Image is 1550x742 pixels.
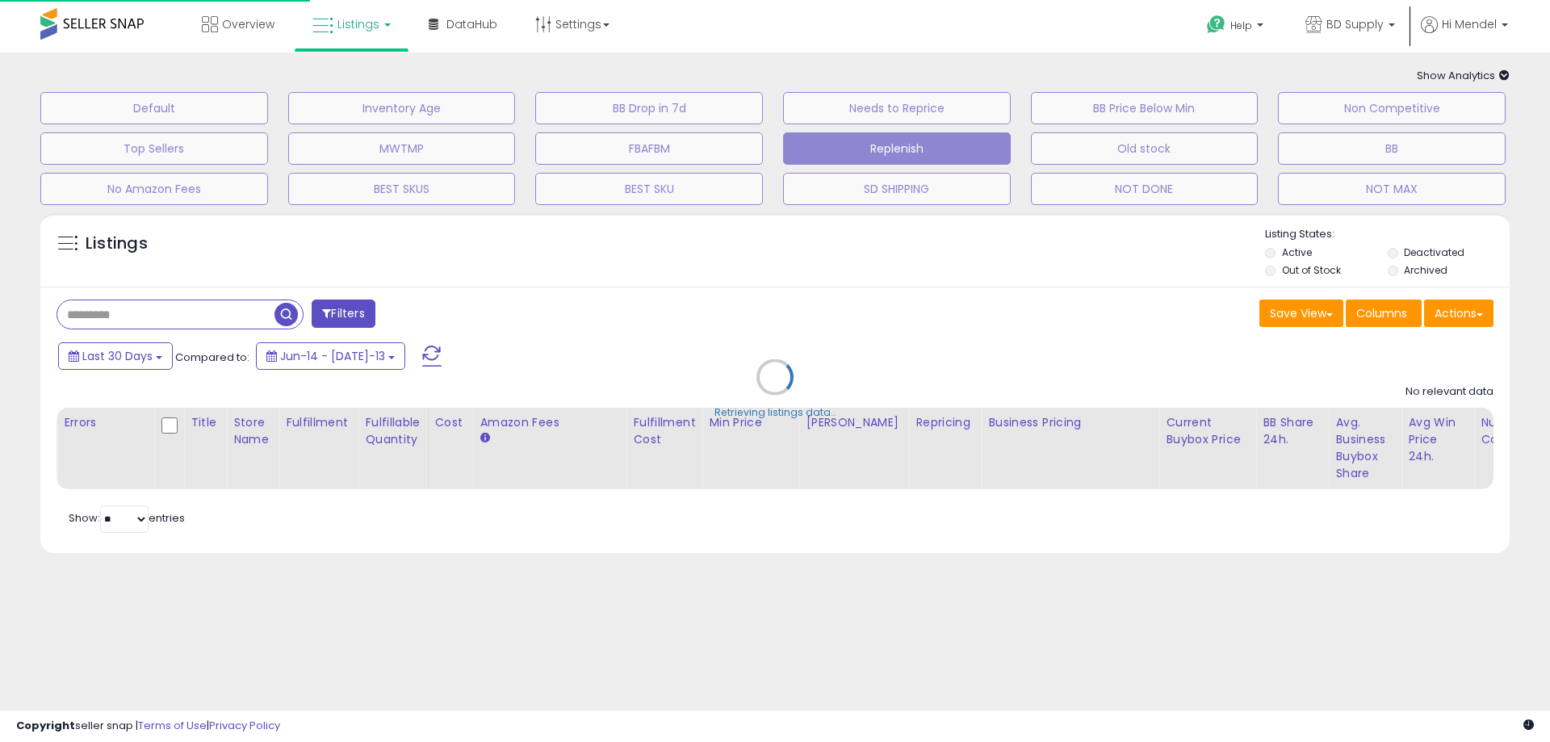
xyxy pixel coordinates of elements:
button: SD SHIPPING [783,173,1011,205]
button: BB Drop in 7d [535,92,763,124]
span: Hi Mendel [1442,16,1497,32]
button: Inventory Age [288,92,516,124]
button: Top Sellers [40,132,268,165]
button: Default [40,92,268,124]
a: Help [1194,2,1280,52]
span: Help [1230,19,1252,32]
button: No Amazon Fees [40,173,268,205]
button: NOT DONE [1031,173,1259,205]
div: seller snap | | [16,719,280,734]
a: Hi Mendel [1421,16,1508,52]
a: Privacy Policy [209,718,280,733]
button: BB [1278,132,1506,165]
button: BEST SKUS [288,173,516,205]
strong: Copyright [16,718,75,733]
a: Terms of Use [138,718,207,733]
button: BEST SKU [535,173,763,205]
span: Listings [337,16,379,32]
button: FBAFBM [535,132,763,165]
button: NOT MAX [1278,173,1506,205]
div: Retrieving listings data.. [714,405,836,420]
i: Get Help [1206,15,1226,35]
button: MWTMP [288,132,516,165]
span: Show Analytics [1417,68,1510,83]
button: Old stock [1031,132,1259,165]
button: Non Competitive [1278,92,1506,124]
button: BB Price Below Min [1031,92,1259,124]
span: Overview [222,16,274,32]
button: Replenish [783,132,1011,165]
button: Needs to Reprice [783,92,1011,124]
span: DataHub [446,16,497,32]
span: BD Supply [1326,16,1384,32]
